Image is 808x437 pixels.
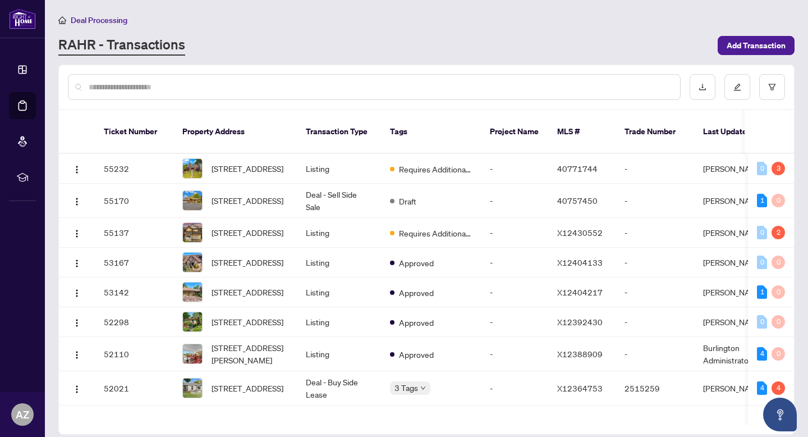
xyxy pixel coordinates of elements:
[72,259,81,268] img: Logo
[297,277,381,307] td: Listing
[68,160,86,177] button: Logo
[757,256,767,269] div: 0
[757,194,767,207] div: 1
[557,257,603,267] span: X12404133
[690,74,715,100] button: download
[183,312,202,331] img: thumbnail-img
[481,307,548,337] td: -
[68,313,86,331] button: Logo
[95,307,173,337] td: 52298
[481,218,548,248] td: -
[58,35,185,56] a: RAHR - Transactions
[694,154,778,184] td: [PERSON_NAME]
[694,277,778,307] td: [PERSON_NAME]
[399,195,416,207] span: Draft
[183,191,202,210] img: thumbnail-img
[68,283,86,301] button: Logo
[557,287,603,297] span: X12404217
[212,162,283,175] span: [STREET_ADDRESS]
[72,385,81,394] img: Logo
[399,348,434,361] span: Approved
[297,337,381,371] td: Listing
[772,256,785,269] div: 0
[95,337,173,371] td: 52110
[212,226,283,239] span: [STREET_ADDRESS]
[768,83,776,91] span: filter
[297,218,381,248] td: Listing
[212,194,283,207] span: [STREET_ADDRESS]
[616,218,694,248] td: -
[95,218,173,248] td: 55137
[557,317,603,327] span: X12392430
[297,248,381,277] td: Listing
[173,110,297,154] th: Property Address
[772,162,785,175] div: 3
[212,316,283,328] span: [STREET_ADDRESS]
[481,248,548,277] td: -
[557,163,598,174] span: 40771744
[16,407,29,422] span: AZ
[72,229,81,238] img: Logo
[694,337,778,371] td: Burlington Administrator
[772,285,785,299] div: 0
[399,257,434,269] span: Approved
[694,371,778,406] td: [PERSON_NAME]
[72,318,81,327] img: Logo
[183,344,202,363] img: thumbnail-img
[183,253,202,272] img: thumbnail-img
[212,382,283,394] span: [STREET_ADDRESS]
[58,16,66,24] span: home
[394,381,418,394] span: 3 Tags
[694,110,778,154] th: Last Updated By
[183,223,202,242] img: thumbnail-img
[616,371,694,406] td: 2515259
[399,163,472,175] span: Requires Additional Docs
[759,74,785,100] button: filter
[399,227,472,239] span: Requires Additional Docs
[481,154,548,184] td: -
[481,337,548,371] td: -
[757,285,767,299] div: 1
[557,383,603,393] span: X12364753
[616,248,694,277] td: -
[772,226,785,239] div: 2
[68,253,86,271] button: Logo
[72,165,81,174] img: Logo
[557,195,598,206] span: 40757450
[71,15,127,25] span: Deal Processing
[481,184,548,218] td: -
[772,194,785,207] div: 0
[757,381,767,395] div: 4
[694,218,778,248] td: [PERSON_NAME]
[763,398,797,431] button: Open asap
[616,110,694,154] th: Trade Number
[95,110,173,154] th: Ticket Number
[548,110,616,154] th: MLS #
[481,371,548,406] td: -
[557,349,603,359] span: X12388909
[212,342,288,366] span: [STREET_ADDRESS][PERSON_NAME]
[72,289,81,298] img: Logo
[95,371,173,406] td: 52021
[557,227,603,238] span: X12430552
[297,184,381,218] td: Deal - Sell Side Sale
[616,184,694,218] td: -
[699,83,706,91] span: download
[399,286,434,299] span: Approved
[183,159,202,178] img: thumbnail-img
[68,345,86,363] button: Logo
[694,248,778,277] td: [PERSON_NAME]
[212,256,283,268] span: [STREET_ADDRESS]
[727,37,786,54] span: Add Transaction
[724,74,750,100] button: edit
[95,277,173,307] td: 53142
[212,286,283,298] span: [STREET_ADDRESS]
[733,83,741,91] span: edit
[68,379,86,397] button: Logo
[772,347,785,361] div: 0
[297,154,381,184] td: Listing
[772,381,785,395] div: 4
[757,162,767,175] div: 0
[68,224,86,242] button: Logo
[481,110,548,154] th: Project Name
